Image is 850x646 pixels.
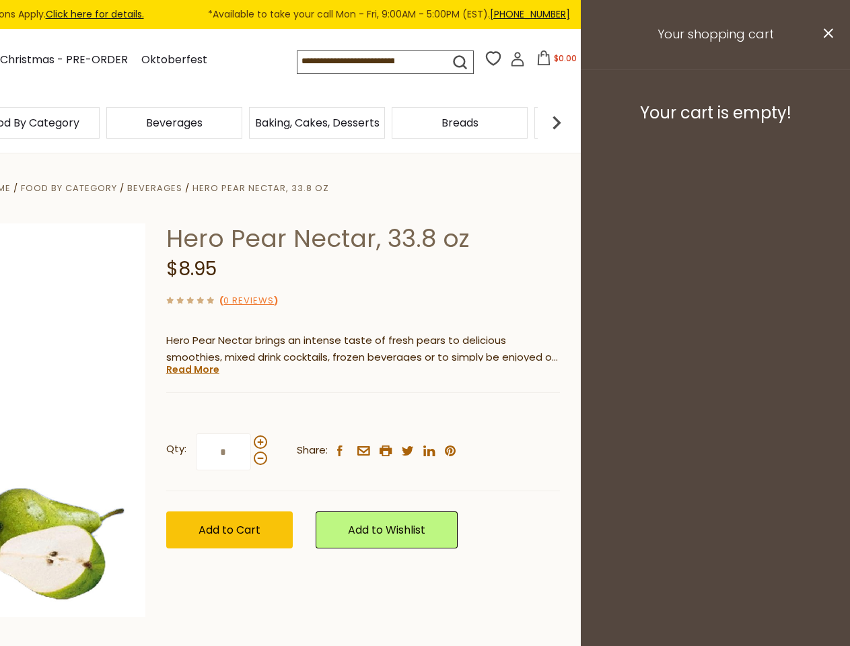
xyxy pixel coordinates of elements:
a: Oktoberfest [141,51,207,69]
a: Breads [441,118,479,128]
h1: Hero Pear Nectar, 33.8 oz [166,223,560,254]
a: Read More [166,363,219,376]
button: $0.00 [528,50,585,71]
img: next arrow [543,109,570,136]
span: *Available to take your call Mon - Fri, 9:00AM - 5:00PM (EST). [208,7,570,22]
span: $8.95 [166,256,217,282]
button: Add to Cart [166,511,293,548]
h3: Your cart is empty! [598,103,833,123]
strong: Qty: [166,441,186,458]
span: Share: [297,442,328,459]
p: Hero Pear Nectar brings an intense taste of fresh pears to delicious smoothies, mixed drink cockt... [166,332,560,366]
a: Beverages [146,118,203,128]
span: ( ) [219,294,278,307]
a: Food By Category [21,182,117,194]
span: $0.00 [554,52,577,64]
a: Add to Wishlist [316,511,458,548]
a: Baking, Cakes, Desserts [255,118,380,128]
span: Add to Cart [199,522,260,538]
input: Qty: [196,433,251,470]
a: Beverages [127,182,182,194]
a: 0 Reviews [223,294,274,308]
a: Hero Pear Nectar, 33.8 oz [192,182,329,194]
a: [PHONE_NUMBER] [490,7,570,21]
a: Click here for details. [46,7,144,21]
